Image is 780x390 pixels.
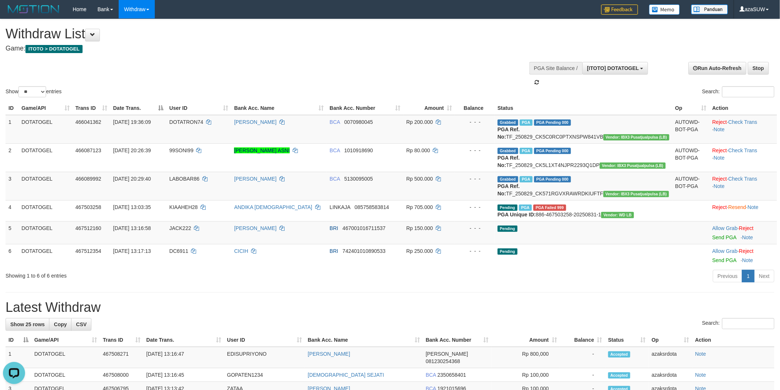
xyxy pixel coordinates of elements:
[603,134,669,140] span: Vendor URL: https://dashboard.q2checkout.com/secure
[18,172,72,200] td: DOTATOGEL
[748,204,759,210] a: Note
[25,45,83,53] span: ITOTO > DOTATOGEL
[458,118,492,126] div: - - -
[534,119,571,126] span: PGA Pending
[739,225,754,231] a: Reject
[710,200,777,221] td: · ·
[498,248,518,255] span: Pending
[714,126,725,132] a: Note
[224,333,305,347] th: User ID: activate to sort column ascending
[76,147,101,153] span: 466087123
[713,248,738,254] a: Allow Grab
[76,248,101,254] span: 467512354
[498,176,518,182] span: Grabbed
[582,62,648,74] button: [ITOTO] DOTATOGEL
[426,372,436,378] span: BCA
[458,175,492,182] div: - - -
[710,172,777,200] td: · ·
[692,333,774,347] th: Action
[344,147,373,153] span: Copy 1010918690 to clipboard
[143,333,224,347] th: Date Trans.: activate to sort column ascending
[234,204,312,210] a: ANDIKA [DEMOGRAPHIC_DATA]
[672,115,710,144] td: AUTOWD-BOT-PGA
[6,45,513,52] h4: Game:
[169,147,193,153] span: 99SONI99
[169,176,199,182] span: LABOBAR86
[76,176,101,182] span: 466089992
[6,300,774,315] h1: Latest Withdraw
[742,234,753,240] a: Note
[305,333,423,347] th: Bank Acc. Name: activate to sort column ascending
[406,119,433,125] span: Rp 200.000
[342,225,386,231] span: Copy 467001016711537 to clipboard
[560,333,605,347] th: Balance: activate to sort column ascending
[234,248,248,254] a: CICIH
[143,347,224,368] td: [DATE] 13:16:47
[713,147,727,153] a: Reject
[49,318,72,331] a: Copy
[601,212,634,218] span: Vendor URL: https://dashboard.q2checkout.com/secure
[234,119,276,125] a: [PERSON_NAME]
[519,205,532,211] span: Marked by azaksrdota
[649,333,692,347] th: Op: activate to sort column ascending
[76,119,101,125] span: 466041362
[330,147,340,153] span: BCA
[534,148,571,154] span: PGA Pending
[458,203,492,211] div: - - -
[18,221,72,244] td: DOTATOGEL
[54,321,67,327] span: Copy
[672,143,710,172] td: AUTOWD-BOT-PGA
[713,270,742,282] a: Previous
[714,155,725,161] a: Note
[6,172,18,200] td: 3
[722,86,774,97] input: Search:
[498,126,520,140] b: PGA Ref. No:
[713,225,739,231] span: ·
[6,4,62,15] img: MOTION_logo.png
[169,119,203,125] span: DOTATRON74
[224,347,305,368] td: EDISUPRIYONO
[166,101,231,115] th: User ID: activate to sort column ascending
[710,244,777,267] td: ·
[533,205,566,211] span: Resend by azaSUW
[702,86,774,97] label: Search:
[438,372,466,378] span: Copy 2350658401 to clipboard
[649,347,692,368] td: azaksrdota
[458,147,492,154] div: - - -
[18,200,72,221] td: DOTATOGEL
[113,119,151,125] span: [DATE] 19:36:09
[495,143,672,172] td: TF_250829_CK5L1XT4NJPR2293Q1DP
[234,176,276,182] a: [PERSON_NAME]
[649,368,692,382] td: azaksrdota
[406,204,433,210] span: Rp 705.000
[6,221,18,244] td: 5
[748,62,769,74] a: Stop
[728,176,758,182] a: Check Trans
[143,368,224,382] td: [DATE] 13:16:45
[520,176,533,182] span: Marked by azaksrdota
[231,101,327,115] th: Bank Acc. Name: activate to sort column ascending
[710,221,777,244] td: ·
[100,333,143,347] th: Trans ID: activate to sort column ascending
[113,204,151,210] span: [DATE] 13:03:35
[695,372,706,378] a: Note
[587,65,639,71] span: [ITOTO] DOTATOGEL
[728,119,758,125] a: Check Trans
[18,143,72,172] td: DOTATOGEL
[330,225,338,231] span: BRI
[691,4,728,14] img: panduan.png
[608,372,630,379] span: Accepted
[100,347,143,368] td: 467508271
[406,147,430,153] span: Rp 80.000
[728,147,758,153] a: Check Trans
[529,62,582,74] div: PGA Site Balance /
[31,347,100,368] td: DOTATOGEL
[6,115,18,144] td: 1
[710,101,777,115] th: Action
[234,225,276,231] a: [PERSON_NAME]
[713,119,727,125] a: Reject
[754,270,774,282] a: Next
[713,176,727,182] a: Reject
[426,358,460,364] span: Copy 081230254368 to clipboard
[713,225,738,231] a: Allow Grab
